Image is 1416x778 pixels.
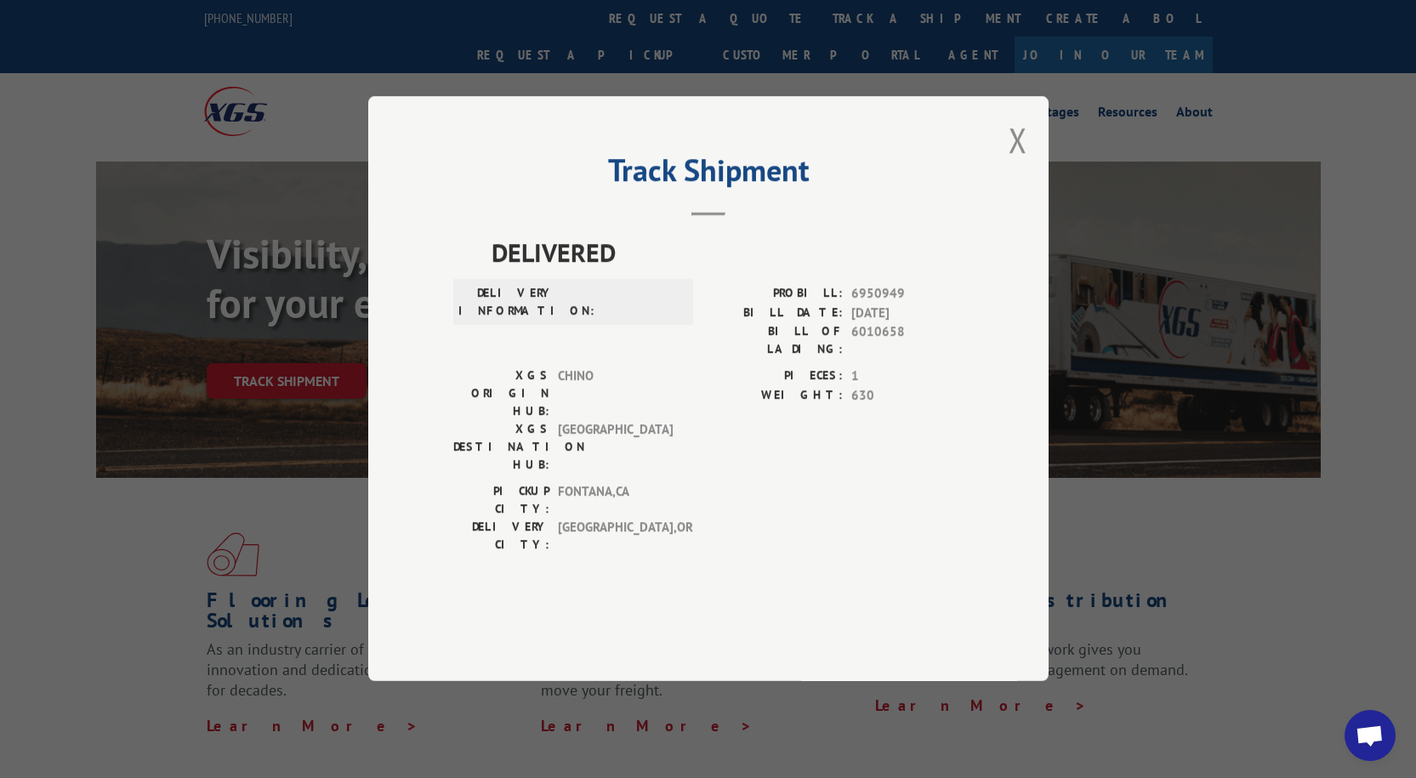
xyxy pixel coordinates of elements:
label: PICKUP CITY: [453,483,549,519]
span: [DATE] [851,304,964,323]
label: XGS ORIGIN HUB: [453,367,549,421]
label: BILL OF LADING: [708,323,843,359]
button: Close modal [1009,117,1027,162]
label: PIECES: [708,367,843,387]
label: DELIVERY CITY: [453,519,549,554]
span: 6950949 [851,285,964,304]
label: XGS DESTINATION HUB: [453,421,549,474]
span: [GEOGRAPHIC_DATA] , OR [558,519,673,554]
h2: Track Shipment [453,158,964,190]
span: FONTANA , CA [558,483,673,519]
label: WEIGHT: [708,386,843,406]
label: PROBILL: [708,285,843,304]
span: 1 [851,367,964,387]
span: DELIVERED [492,234,964,272]
label: BILL DATE: [708,304,843,323]
label: DELIVERY INFORMATION: [458,285,554,321]
span: 630 [851,386,964,406]
a: Open chat [1345,710,1396,761]
span: [GEOGRAPHIC_DATA] [558,421,673,474]
span: 6010658 [851,323,964,359]
span: CHINO [558,367,673,421]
